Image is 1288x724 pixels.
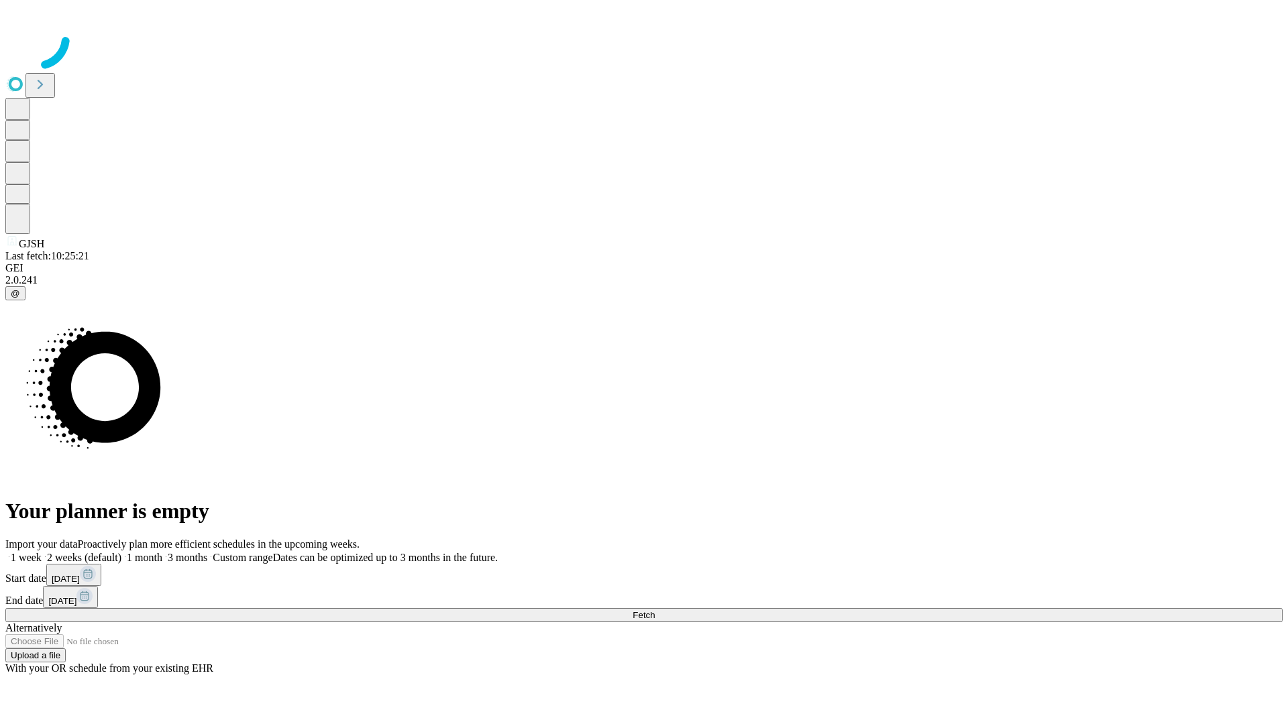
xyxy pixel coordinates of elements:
[11,552,42,563] span: 1 week
[5,262,1283,274] div: GEI
[5,608,1283,622] button: Fetch
[5,586,1283,608] div: End date
[19,238,44,249] span: GJSH
[5,274,1283,286] div: 2.0.241
[11,288,20,298] span: @
[213,552,272,563] span: Custom range
[273,552,498,563] span: Dates can be optimized up to 3 months in the future.
[43,586,98,608] button: [DATE]
[127,552,162,563] span: 1 month
[5,499,1283,524] h1: Your planner is empty
[633,610,655,620] span: Fetch
[52,574,80,584] span: [DATE]
[5,648,66,662] button: Upload a file
[46,564,101,586] button: [DATE]
[47,552,121,563] span: 2 weeks (default)
[5,250,89,261] span: Last fetch: 10:25:21
[5,622,62,633] span: Alternatively
[5,564,1283,586] div: Start date
[48,596,76,606] span: [DATE]
[5,538,78,550] span: Import your data
[168,552,207,563] span: 3 months
[5,662,213,674] span: With your OR schedule from your existing EHR
[5,286,25,300] button: @
[78,538,360,550] span: Proactively plan more efficient schedules in the upcoming weeks.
